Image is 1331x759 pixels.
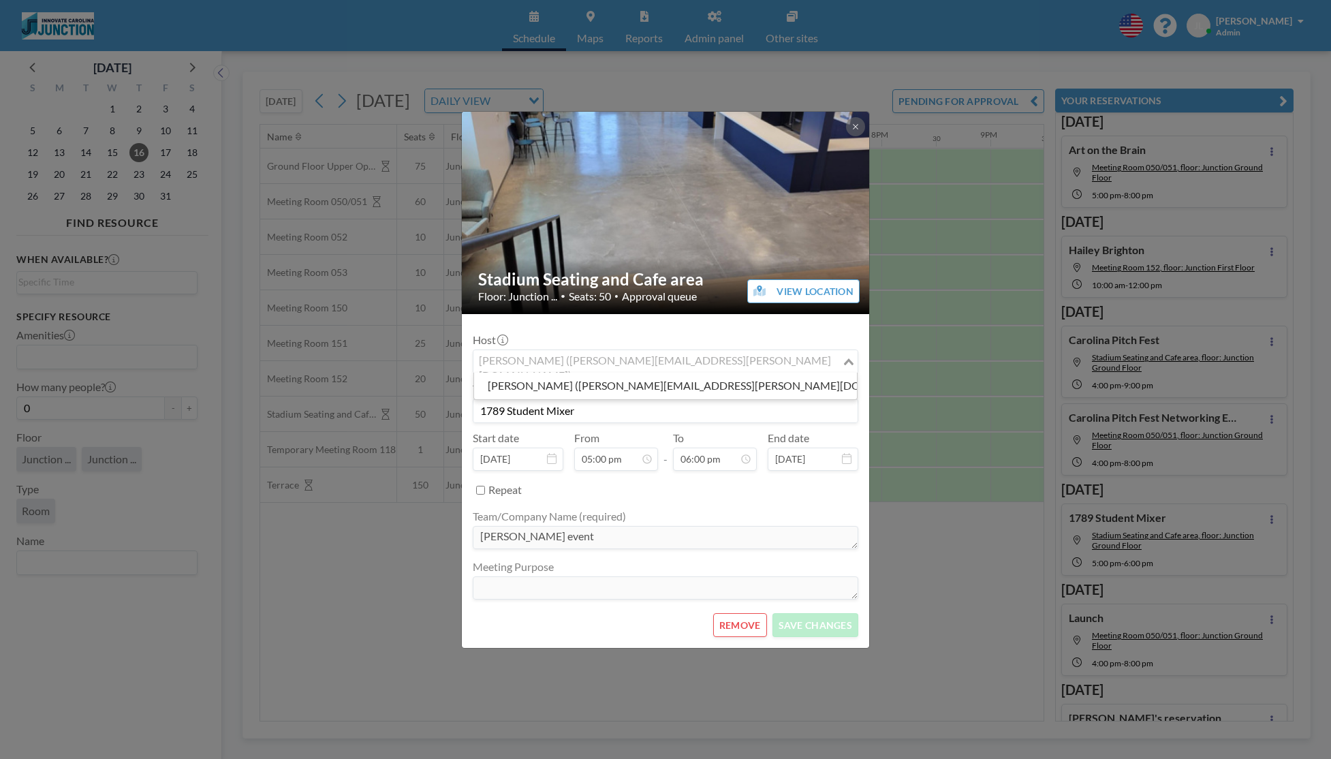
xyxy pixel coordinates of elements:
input: (No title) [473,399,858,422]
span: - [663,436,668,466]
label: Host [473,333,507,347]
label: To [673,431,684,445]
label: Team/Company Name (required) [473,510,626,523]
label: Repeat [488,483,522,497]
label: Meeting Purpose [473,560,554,574]
button: REMOVE [713,613,767,637]
label: Start date [473,431,519,445]
input: Search for option [475,353,841,371]
div: Search for option [473,350,858,373]
label: From [574,431,599,445]
label: Title [473,382,505,396]
button: VIEW LOCATION [747,279,860,303]
img: 537.jpg [462,110,871,315]
span: Approval queue [622,290,697,303]
h2: Stadium Seating and Cafe area [478,269,854,290]
span: • [614,292,618,300]
label: End date [768,431,809,445]
button: SAVE CHANGES [772,613,858,637]
span: Seats: 50 [569,290,611,303]
span: • [561,291,565,301]
span: Floor: Junction ... [478,290,557,303]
